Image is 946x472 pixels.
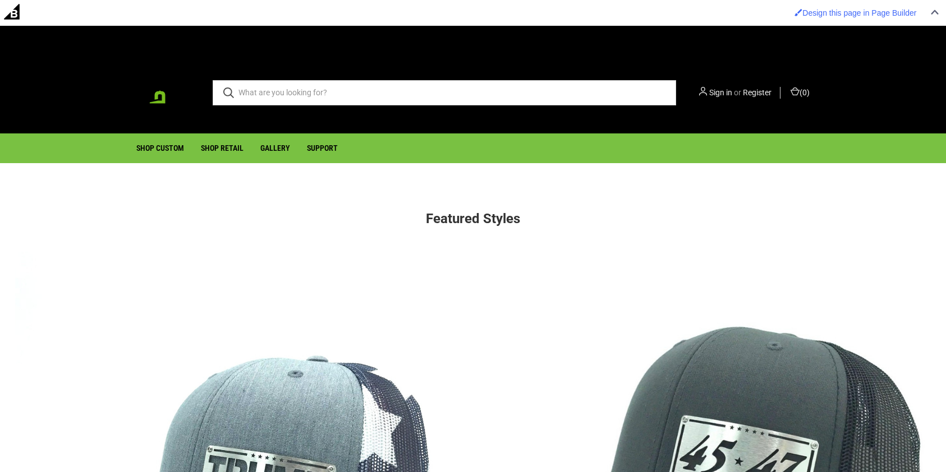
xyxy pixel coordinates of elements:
span: Design this page in Page Builder [802,8,916,17]
a: Support [299,134,346,163]
a: Sign in [709,87,732,99]
a: Enabled brush for page builder edit. Design this page in Page Builder [789,3,922,23]
a: Shop Custom [128,134,192,163]
a: BadgeCaps [138,64,194,121]
span: or [734,88,741,97]
img: BadgeCaps [138,66,194,119]
a: Gallery [252,134,299,163]
a: Shop Retail [192,134,252,163]
img: Enabled brush for page builder edit. [795,8,802,16]
a: Register [743,87,772,99]
img: Close Admin Bar [931,10,939,15]
span: 0 [802,88,807,97]
a: Cart with 0 items [789,87,810,99]
input: What are you looking for? [213,80,676,105]
strong: Featured Styles [426,211,520,226]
